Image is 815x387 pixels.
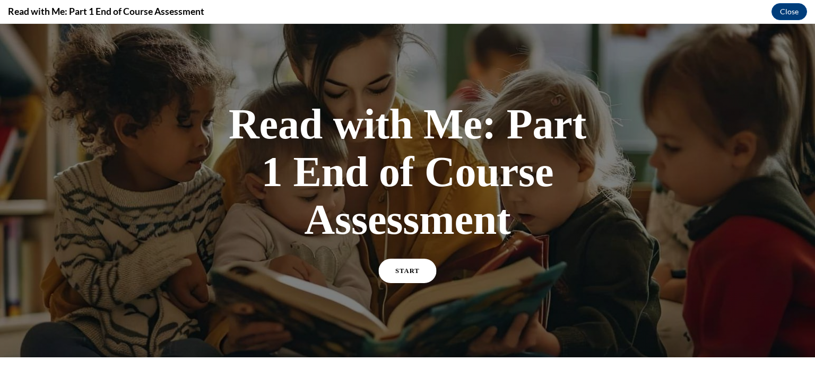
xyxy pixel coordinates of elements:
[395,243,420,251] span: START
[222,76,593,219] h1: Read with Me: Part 1 End of Course Assessment
[8,5,204,18] h4: Read with Me: Part 1 End of Course Assessment
[771,3,807,20] button: Close
[379,235,437,259] a: START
